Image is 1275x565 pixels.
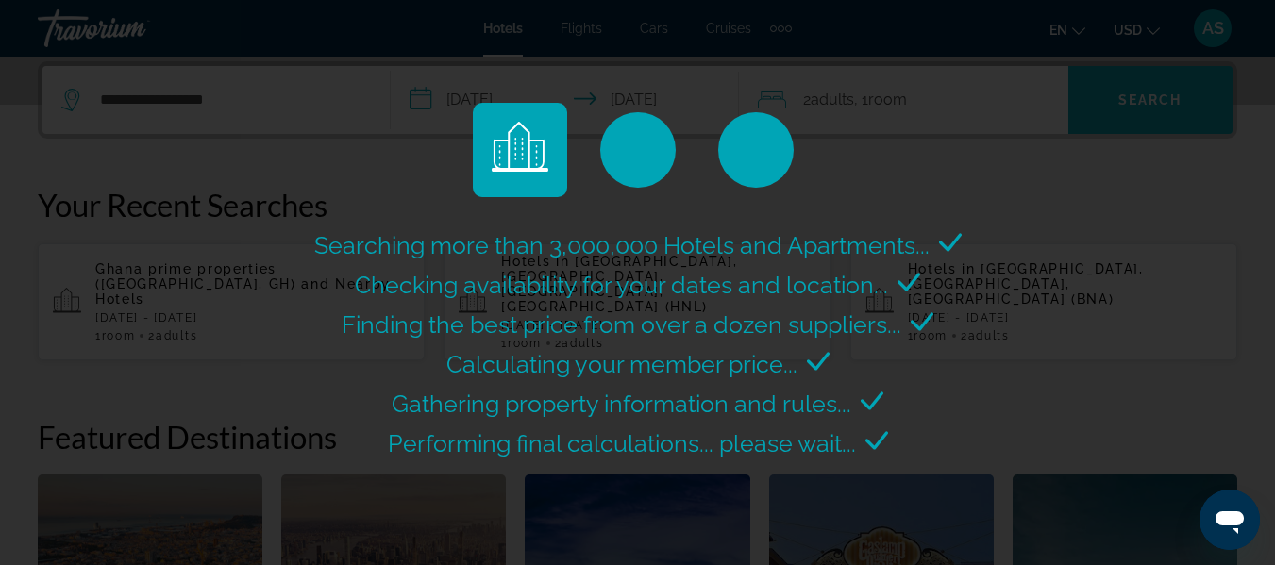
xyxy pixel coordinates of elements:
[355,271,888,299] span: Checking availability for your dates and location...
[446,350,797,378] span: Calculating your member price...
[388,429,856,457] span: Performing final calculations... please wait...
[392,390,851,418] span: Gathering property information and rules...
[342,310,901,339] span: Finding the best price from over a dozen suppliers...
[314,231,930,259] span: Searching more than 3,000,000 Hotels and Apartments...
[1200,490,1260,550] iframe: Button to launch messaging window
